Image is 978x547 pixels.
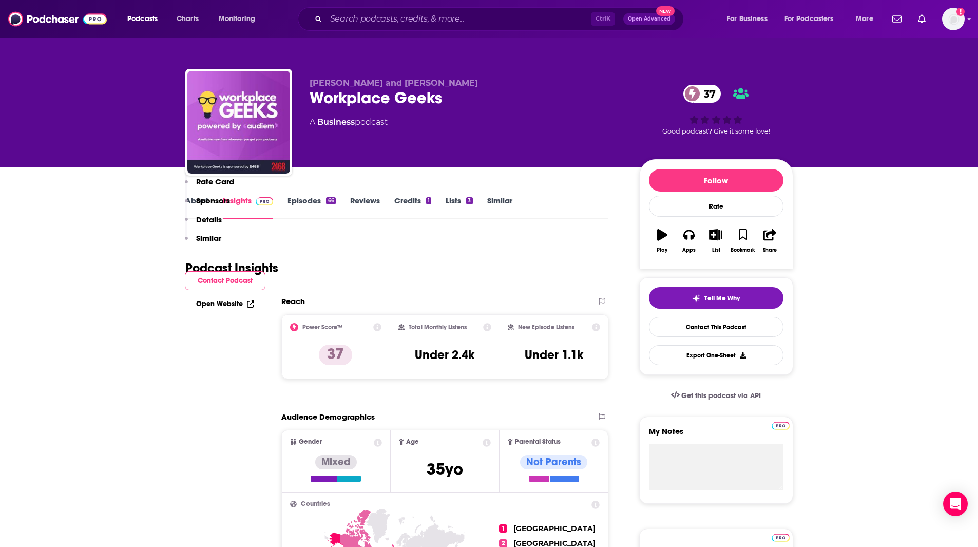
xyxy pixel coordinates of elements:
[518,324,574,331] h2: New Episode Listens
[649,196,783,217] div: Rate
[170,11,205,27] a: Charts
[663,383,770,408] a: Get this podcast via API
[763,247,777,253] div: Share
[187,71,290,174] img: Workplace Geeks
[683,85,721,103] a: 37
[196,196,230,205] p: Sponsors
[406,439,419,445] span: Age
[756,222,783,259] button: Share
[649,317,783,337] a: Contact This Podcast
[317,117,355,127] a: Business
[649,345,783,365] button: Export One-Sheet
[127,12,158,26] span: Podcasts
[772,532,790,542] a: Pro website
[662,127,770,135] span: Good podcast? Give it some love!
[730,222,756,259] button: Bookmark
[287,196,335,219] a: Episodes66
[623,13,675,25] button: Open AdvancedNew
[196,215,222,224] p: Details
[656,6,675,16] span: New
[301,501,330,507] span: Countries
[731,247,755,253] div: Bookmark
[702,222,729,259] button: List
[525,347,583,363] h3: Under 1.1k
[682,247,696,253] div: Apps
[350,196,380,219] a: Reviews
[315,455,357,469] div: Mixed
[185,196,230,215] button: Sponsors
[704,294,740,303] span: Tell Me Why
[943,492,968,516] div: Open Intercom Messenger
[310,78,478,88] span: [PERSON_NAME] and [PERSON_NAME]
[281,412,375,422] h2: Audience Demographics
[319,345,352,365] p: 37
[520,455,587,469] div: Not Parents
[185,233,221,252] button: Similar
[177,12,199,26] span: Charts
[196,299,254,308] a: Open Website
[649,222,676,259] button: Play
[409,324,467,331] h2: Total Monthly Listens
[942,8,965,30] button: Show profile menu
[310,116,388,128] div: A podcast
[649,426,783,444] label: My Notes
[720,11,780,27] button: open menu
[326,11,591,27] input: Search podcasts, credits, & more...
[772,422,790,430] img: Podchaser Pro
[681,391,761,400] span: Get this podcast via API
[856,12,873,26] span: More
[888,10,906,28] a: Show notifications dropdown
[694,85,721,103] span: 37
[692,294,700,303] img: tell me why sparkle
[649,287,783,309] button: tell me why sparkleTell Me Why
[185,215,222,234] button: Details
[212,11,269,27] button: open menu
[426,197,431,204] div: 1
[513,524,596,533] span: [GEOGRAPHIC_DATA]
[308,7,694,31] div: Search podcasts, credits, & more...
[942,8,965,30] span: Logged in as AtriaBooks
[942,8,965,30] img: User Profile
[302,324,342,331] h2: Power Score™
[515,439,561,445] span: Parental Status
[299,439,322,445] span: Gender
[712,247,720,253] div: List
[219,12,255,26] span: Monitoring
[772,534,790,542] img: Podchaser Pro
[326,197,335,204] div: 66
[956,8,965,16] svg: Add a profile image
[628,16,670,22] span: Open Advanced
[185,271,265,290] button: Contact Podcast
[778,11,849,27] button: open menu
[591,12,615,26] span: Ctrl K
[394,196,431,219] a: Credits1
[446,196,472,219] a: Lists3
[639,78,793,142] div: 37Good podcast? Give it some love!
[676,222,702,259] button: Apps
[415,347,474,363] h3: Under 2.4k
[196,233,221,243] p: Similar
[727,12,768,26] span: For Business
[466,197,472,204] div: 3
[772,420,790,430] a: Pro website
[120,11,171,27] button: open menu
[281,296,305,306] h2: Reach
[427,459,463,479] span: 35 yo
[487,196,512,219] a: Similar
[914,10,930,28] a: Show notifications dropdown
[657,247,667,253] div: Play
[649,169,783,192] button: Follow
[8,9,107,29] img: Podchaser - Follow, Share and Rate Podcasts
[849,11,886,27] button: open menu
[499,524,507,533] span: 1
[784,12,834,26] span: For Podcasters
